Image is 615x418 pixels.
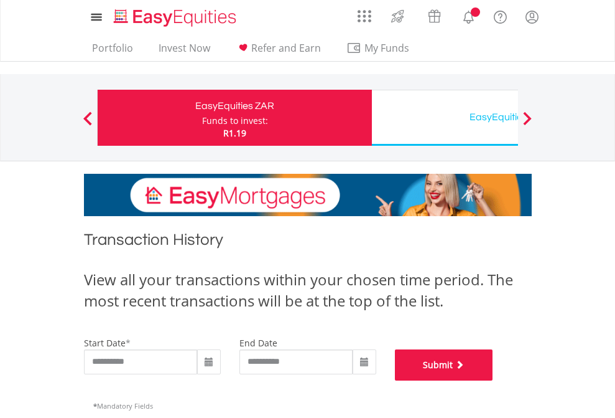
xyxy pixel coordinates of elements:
[231,42,326,61] a: Refer and Earn
[484,3,516,28] a: FAQ's and Support
[346,40,428,56] span: My Funds
[75,118,100,130] button: Previous
[223,127,246,139] span: R1.19
[87,42,138,61] a: Portfolio
[416,3,453,26] a: Vouchers
[84,174,532,216] img: EasyMortage Promotion Banner
[105,97,364,115] div: EasyEquities ZAR
[84,337,126,349] label: start date
[111,7,241,28] img: EasyEquities_Logo.png
[515,118,540,130] button: Next
[387,6,408,26] img: thrive-v2.svg
[251,41,321,55] span: Refer and Earn
[358,9,371,23] img: grid-menu-icon.svg
[349,3,379,23] a: AppsGrid
[93,401,153,411] span: Mandatory Fields
[84,229,532,257] h1: Transaction History
[395,349,493,381] button: Submit
[516,3,548,31] a: My Profile
[424,6,445,26] img: vouchers-v2.svg
[202,115,268,127] div: Funds to invest:
[239,337,277,349] label: end date
[84,269,532,312] div: View all your transactions within your chosen time period. The most recent transactions will be a...
[109,3,241,28] a: Home page
[154,42,215,61] a: Invest Now
[453,3,484,28] a: Notifications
